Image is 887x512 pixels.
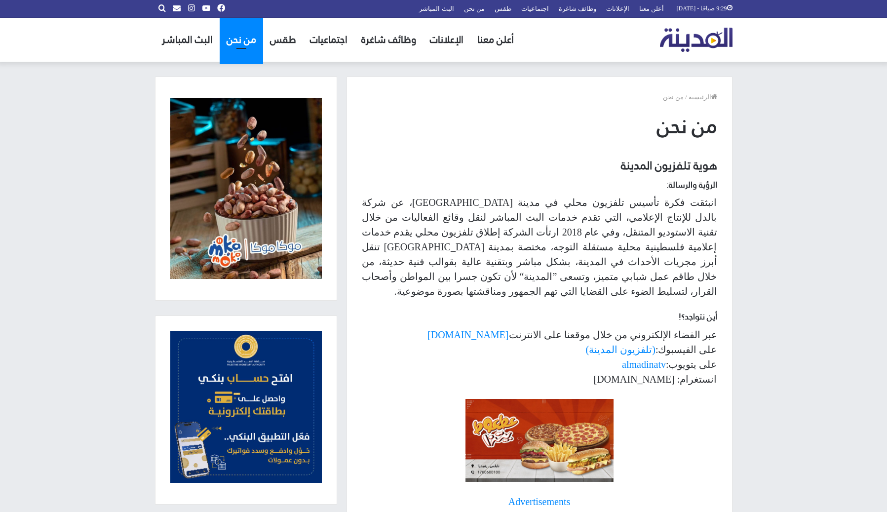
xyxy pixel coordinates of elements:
[666,177,717,193] strong: الرؤية والرسالة:
[689,93,717,101] a: الرئيسية
[220,18,263,62] a: من نحن
[427,329,508,340] a: [DOMAIN_NAME]
[362,494,717,509] a: Advertisements
[685,93,687,101] em: /
[303,18,354,62] a: اجتماعيات
[679,309,717,324] strong: أين نتواجد؟!
[660,28,733,52] img: تلفزيون المدينة
[362,112,717,140] h1: من نحن
[663,93,684,101] span: من نحن
[354,18,423,62] a: وظائف شاغرة
[263,18,303,62] a: طقس
[148,77,345,505] aside: القائمة الجانبية الرئيسية
[423,18,470,62] a: الإعلانات
[621,155,717,176] strong: هوية تلفزيون المدينة
[362,195,717,299] p: انبثقت فكرة تأسيس تلفزيون محلي في مدينة [GEOGRAPHIC_DATA]، عن شركة بالدل للإنتاج الإعلامي، التي ت...
[586,344,656,355] a: (تلفزيون المدينة)
[622,359,666,370] a: almadinatv
[155,18,220,62] a: البث المباشر
[470,18,521,62] a: أعلن معنا
[362,327,717,387] p: عبر الفضاء الإلكتروني من خلال موقعنا على الانترنت على الفيسبوك: على يتويوب: انستغرام: [DOMAIN_NAME]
